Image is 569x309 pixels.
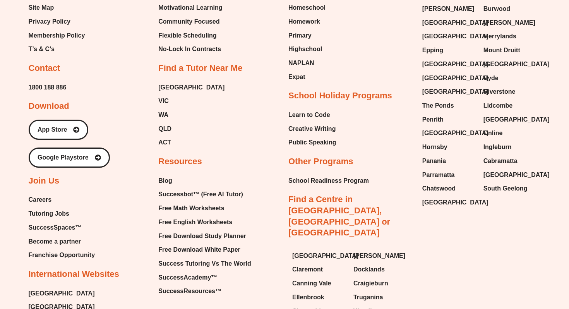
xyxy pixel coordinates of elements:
a: Primary [288,30,326,41]
h2: Resources [158,156,202,167]
a: Craigieburn [353,278,407,289]
a: [GEOGRAPHIC_DATA] [158,82,225,93]
a: Riverstone [483,86,537,98]
span: [GEOGRAPHIC_DATA] [422,31,488,42]
a: Lidcombe [483,100,537,112]
a: Penrith [422,114,476,125]
a: Cabramatta [483,155,537,167]
a: Parramatta [422,169,476,181]
span: Google Playstore [38,154,89,161]
a: School Readiness Program [288,175,369,187]
a: Chatswood [422,183,476,194]
a: Creative Writing [288,123,336,135]
span: ACT [158,137,171,148]
span: Careers [29,194,52,206]
span: [GEOGRAPHIC_DATA] [292,250,358,262]
span: Ellenbrook [292,292,324,303]
a: Become a partner [29,236,95,247]
span: Free Math Worksheets [158,203,224,214]
a: [GEOGRAPHIC_DATA] [483,169,537,181]
span: WA [158,109,168,121]
a: Public Speaking [288,137,336,148]
a: Claremont [292,264,346,275]
span: Ryde [483,72,499,84]
a: Free Download White Paper [158,244,251,256]
a: Membership Policy [29,30,85,41]
a: SuccessSpaces™ [29,222,95,233]
span: Burwood [483,3,510,15]
span: Flexible Scheduling [158,30,216,41]
a: Hornsby [422,141,476,153]
span: NAPLAN [288,57,314,69]
a: App Store [29,120,88,140]
span: Chatswood [422,183,456,194]
span: Privacy Policy [29,16,71,27]
a: WA [158,109,225,121]
a: [GEOGRAPHIC_DATA] [422,72,476,84]
h2: Download [29,101,69,112]
a: South Geelong [483,183,537,194]
span: Highschool [288,43,322,55]
a: [GEOGRAPHIC_DATA] [29,288,95,299]
a: [GEOGRAPHIC_DATA] [422,127,476,139]
a: [GEOGRAPHIC_DATA] [422,17,476,29]
a: Merrylands [483,31,537,42]
a: [PERSON_NAME] [422,3,476,15]
span: Tutoring Jobs [29,208,69,220]
span: South Geelong [483,183,528,194]
a: 1800 188 886 [29,82,67,93]
span: Merrylands [483,31,516,42]
a: Google Playstore [29,148,110,168]
span: T’s & C’s [29,43,55,55]
a: VIC [158,95,225,107]
span: Free Download White Paper [158,244,240,256]
a: The Ponds [422,100,476,112]
span: Become a partner [29,236,81,247]
a: Truganina [353,292,407,303]
a: Success Tutoring Vs The World [158,258,251,270]
h2: Join Us [29,175,59,187]
span: Claremont [292,264,323,275]
span: [GEOGRAPHIC_DATA] [422,17,488,29]
a: Privacy Policy [29,16,85,27]
h2: Find a Tutor Near Me [158,63,242,74]
a: Ingleburn [483,141,537,153]
span: No-Lock In Contracts [158,43,221,55]
span: [PERSON_NAME] [422,3,474,15]
span: Lidcombe [483,100,513,112]
span: Hornsby [422,141,447,153]
a: SuccessAcademy™ [158,272,251,283]
span: Blog [158,175,172,187]
span: QLD [158,123,171,135]
span: The Ponds [422,100,454,112]
a: Burwood [483,3,537,15]
a: [GEOGRAPHIC_DATA] [422,31,476,42]
span: Parramatta [422,169,455,181]
a: [GEOGRAPHIC_DATA] [422,86,476,98]
a: Mount Druitt [483,45,537,56]
span: VIC [158,95,169,107]
span: Panania [422,155,446,167]
a: [GEOGRAPHIC_DATA] [292,250,346,262]
a: No-Lock In Contracts [158,43,224,55]
a: SuccessResources™ [158,285,251,297]
a: Epping [422,45,476,56]
a: Homeschool [288,2,326,14]
a: Community Focused [158,16,224,27]
a: Careers [29,194,95,206]
iframe: Chat Widget [436,221,569,309]
h2: Other Programs [288,156,353,167]
a: [PERSON_NAME] [353,250,407,262]
a: Canning Vale [292,278,346,289]
span: [GEOGRAPHIC_DATA] [483,169,550,181]
a: [GEOGRAPHIC_DATA] [483,114,537,125]
a: Ryde [483,72,537,84]
span: [GEOGRAPHIC_DATA] [483,58,550,70]
span: Learn to Code [288,109,330,121]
